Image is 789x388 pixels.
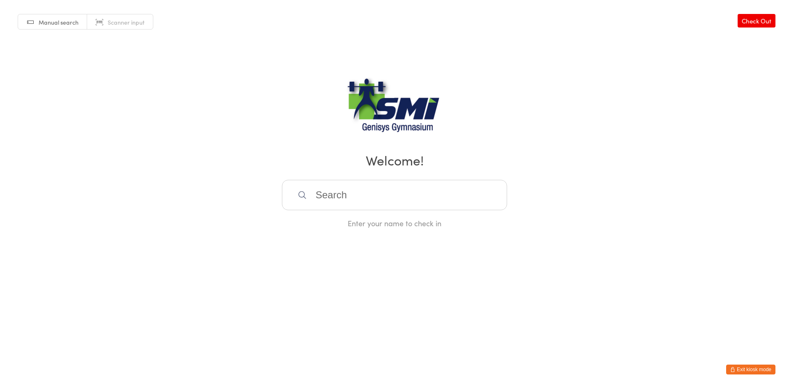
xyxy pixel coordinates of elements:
div: Enter your name to check in [282,218,507,228]
a: Check Out [738,14,775,28]
button: Exit kiosk mode [726,365,775,374]
img: Genisys Gym [343,78,446,139]
span: Scanner input [108,18,145,26]
h2: Welcome! [8,151,781,169]
span: Manual search [39,18,78,26]
input: Search [282,180,507,210]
